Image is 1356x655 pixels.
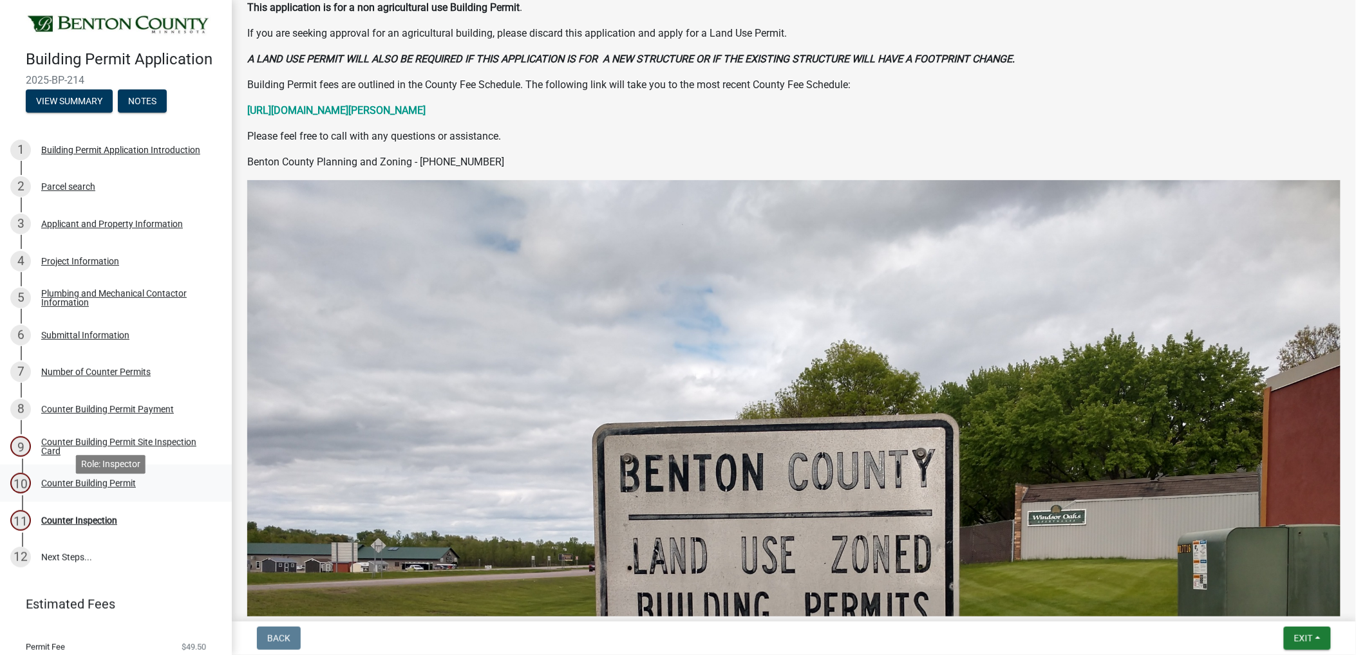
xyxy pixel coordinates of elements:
[10,436,31,457] div: 9
[10,362,31,382] div: 7
[1284,627,1331,650] button: Exit
[182,643,206,651] span: $49.50
[26,89,113,113] button: View Summary
[76,455,146,474] div: Role: Inspector
[41,145,200,154] div: Building Permit Application Introduction
[41,257,119,266] div: Project Information
[10,510,31,531] div: 11
[247,77,1341,93] p: Building Permit fees are outlined in the County Fee Schedule. The following link will take you to...
[41,367,151,376] div: Number of Counter Permits
[41,289,211,307] div: Plumbing and Mechanical Contactor Information
[1294,633,1313,643] span: Exit
[26,50,221,69] h4: Building Permit Application
[10,140,31,160] div: 1
[26,14,211,37] img: Benton County, Minnesota
[41,219,183,228] div: Applicant and Property Information
[10,473,31,494] div: 10
[41,479,136,488] div: Counter Building Permit
[41,516,117,525] div: Counter Inspection
[41,405,174,414] div: Counter Building Permit Payment
[247,1,520,14] strong: This application is for a non agricultural use Building Permit
[10,399,31,420] div: 8
[10,288,31,308] div: 5
[10,214,31,234] div: 3
[257,627,301,650] button: Back
[267,633,290,643] span: Back
[247,104,426,116] a: [URL][DOMAIN_NAME][PERSON_NAME]
[26,643,65,651] span: Permit Fee
[247,154,1341,170] p: Benton County Planning and Zoning - [PHONE_NUMBER]
[41,331,129,340] div: Submittal Information
[10,547,31,567] div: 12
[26,74,206,86] span: 2025-BP-214
[41,438,211,456] div: Counter Building Permit Site Inspection Card
[41,182,95,191] div: Parcel search
[10,591,211,617] a: Estimated Fees
[118,89,167,113] button: Notes
[247,129,1341,144] p: Please feel free to call with any questions or assistance.
[247,26,1341,41] p: If you are seeking approval for an agricultural building, please discard this application and app...
[10,251,31,272] div: 4
[118,97,167,107] wm-modal-confirm: Notes
[26,97,113,107] wm-modal-confirm: Summary
[247,53,1015,65] strong: A LAND USE PERMIT WILL ALSO BE REQUIRED IF THIS APPLICATION IS FOR A NEW STRUCTURE OR IF THE EXIS...
[10,176,31,197] div: 2
[10,325,31,346] div: 6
